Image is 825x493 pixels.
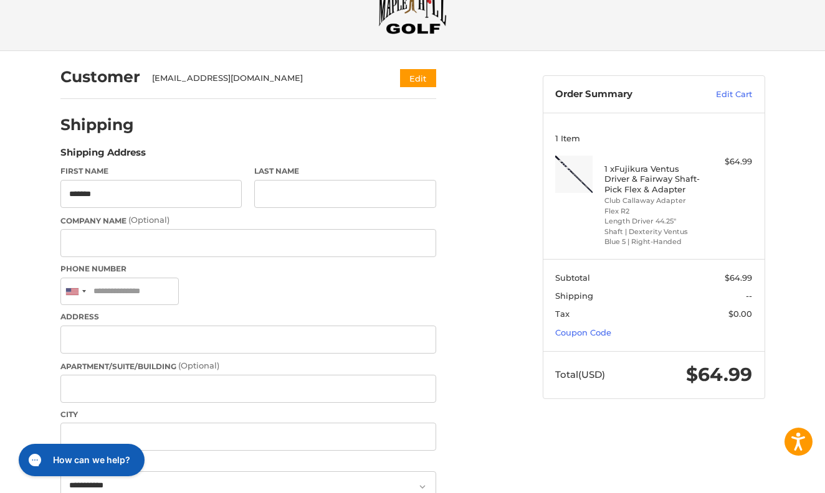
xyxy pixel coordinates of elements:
li: Length Driver 44.25" [604,216,700,227]
iframe: Google Customer Reviews [722,459,825,493]
button: Edit [400,69,436,87]
h4: 1 x Fujikura Ventus Driver & Fairway Shaft- Pick Flex & Adapter [604,164,700,194]
li: Flex R2 [604,206,700,217]
iframe: Gorgias live chat messenger [12,439,148,481]
label: Phone Number [60,263,436,275]
h2: Shipping [60,115,134,134]
li: Club Callaway Adapter [604,195,700,206]
a: Edit Cart [689,88,752,101]
h3: 1 Item [555,133,752,143]
div: $64.99 [703,156,752,168]
label: Address [60,311,436,322]
div: [EMAIL_ADDRESS][DOMAIN_NAME] [152,72,376,85]
div: United States: +1 [61,278,90,305]
small: (Optional) [128,215,169,225]
a: Coupon Code [555,327,611,337]
span: $64.99 [725,273,752,283]
span: $0.00 [728,309,752,319]
h3: Order Summary [555,88,689,101]
span: Tax [555,309,570,319]
h2: Customer [60,67,140,87]
label: Apartment/Suite/Building [60,360,436,372]
span: $64.99 [686,363,752,386]
span: Subtotal [555,273,590,283]
legend: Shipping Address [60,146,146,166]
small: (Optional) [178,360,219,370]
label: Company Name [60,214,436,227]
label: Country [60,457,436,468]
label: First Name [60,166,242,177]
span: Total (USD) [555,369,605,380]
li: Shaft | Dexterity Ventus Blue 5 | Right-Handed [604,227,700,247]
span: Shipping [555,291,593,301]
label: Last Name [254,166,436,177]
span: -- [746,291,752,301]
label: City [60,409,436,420]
